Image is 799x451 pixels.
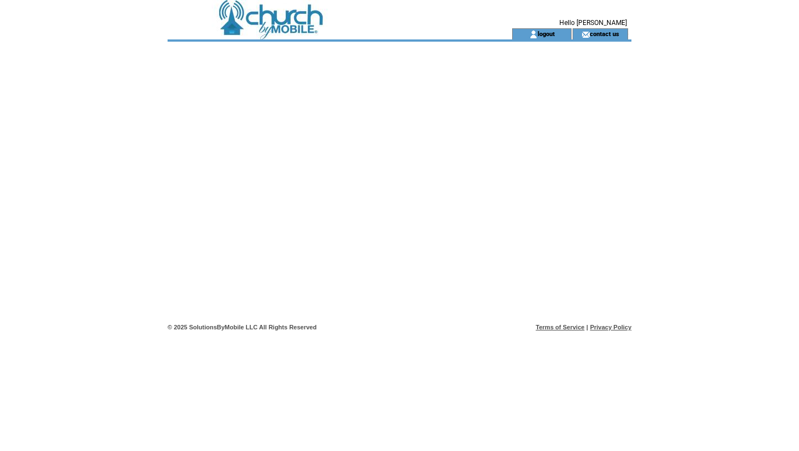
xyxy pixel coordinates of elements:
[559,19,627,27] span: Hello [PERSON_NAME]
[168,324,317,330] span: © 2025 SolutionsByMobile LLC All Rights Reserved
[581,30,590,39] img: contact_us_icon.gif
[536,324,585,330] a: Terms of Service
[529,30,538,39] img: account_icon.gif
[590,324,631,330] a: Privacy Policy
[586,324,588,330] span: |
[590,30,619,37] a: contact us
[538,30,555,37] a: logout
